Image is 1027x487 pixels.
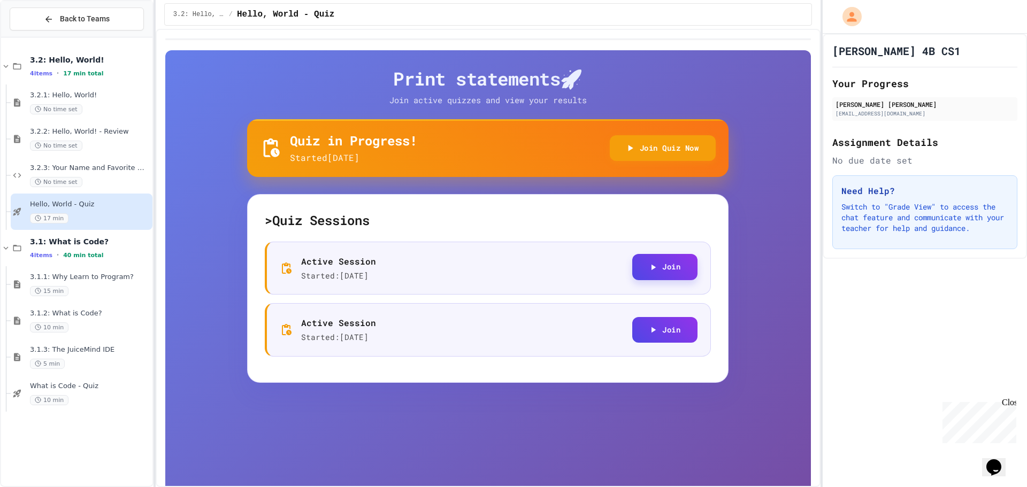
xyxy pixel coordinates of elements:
span: 3.2: Hello, World! [30,55,150,65]
span: 10 min [30,322,68,333]
span: What is Code - Quiz [30,382,150,391]
span: • [57,251,59,259]
h2: Assignment Details [832,135,1017,150]
span: 15 min [30,286,68,296]
div: Chat with us now!Close [4,4,74,68]
div: [PERSON_NAME] [PERSON_NAME] [836,99,1014,109]
span: No time set [30,177,82,187]
p: Active Session [301,316,376,329]
span: 17 min [30,213,68,223]
p: Switch to "Grade View" to access the chat feature and communicate with your teacher for help and ... [841,202,1008,234]
h1: [PERSON_NAME] 4B CS1 [832,43,961,58]
p: Join active quizzes and view your results [367,94,608,106]
p: Started [DATE] [290,151,417,164]
h2: Your Progress [832,76,1017,91]
h3: Need Help? [841,184,1008,197]
span: 3.1.1: Why Learn to Program? [30,273,150,282]
p: Started: [DATE] [301,270,376,282]
span: 10 min [30,395,68,405]
span: Back to Teams [60,13,110,25]
span: 17 min total [63,70,103,77]
div: My Account [831,4,864,29]
span: 3.2.1: Hello, World! [30,91,150,100]
span: 40 min total [63,252,103,259]
span: Hello, World - Quiz [237,8,334,21]
p: Started: [DATE] [301,331,376,343]
span: 4 items [30,70,52,77]
button: Join [632,254,698,280]
span: No time set [30,104,82,114]
span: 3.1.3: The JuiceMind IDE [30,345,150,354]
span: 3.2.2: Hello, World! - Review [30,127,150,136]
span: 3.2.3: Your Name and Favorite Movie [30,164,150,173]
span: 3.2: Hello, World! [173,10,225,19]
span: 4 items [30,252,52,259]
button: Join Quiz Now [610,135,716,161]
h5: > Quiz Sessions [265,212,711,229]
h5: Quiz in Progress! [290,132,417,149]
div: [EMAIL_ADDRESS][DOMAIN_NAME] [836,110,1014,118]
p: Active Session [301,255,376,268]
span: / [229,10,233,19]
span: • [57,69,59,78]
iframe: chat widget [982,444,1016,476]
iframe: chat widget [938,398,1016,443]
span: 3.1.2: What is Code? [30,309,150,318]
button: Join [632,317,698,343]
button: Back to Teams [10,7,144,30]
span: 3.1: What is Code? [30,237,150,246]
span: Hello, World - Quiz [30,200,150,209]
span: No time set [30,141,82,151]
div: No due date set [832,154,1017,167]
span: 5 min [30,359,65,369]
h4: Print statements 🚀 [247,67,729,90]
